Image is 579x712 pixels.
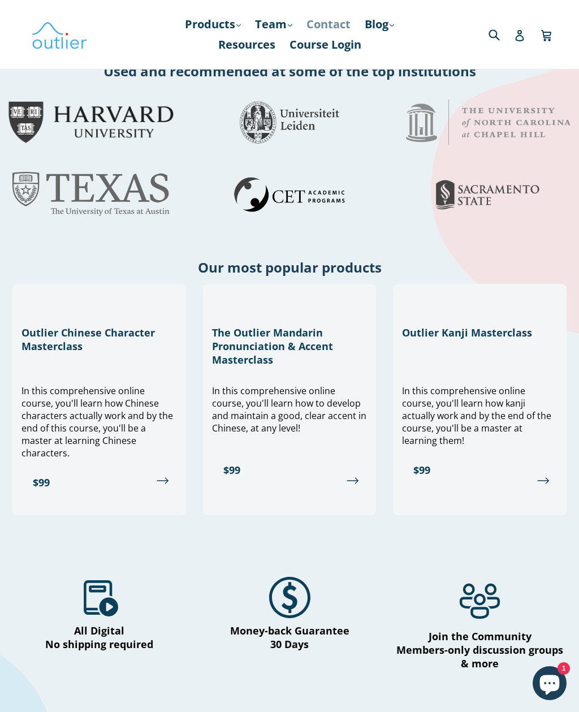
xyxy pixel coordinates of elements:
[21,385,173,459] span: In this comprehensive online course, you'll learn how Chinese characters actually work and by the...
[21,469,177,496] a: $99
[486,23,517,46] input: Search
[284,34,367,55] a: Course Login
[393,629,567,670] h4: Join the Community Members-only discussion groups & more
[203,624,377,651] h4: Money-back Guarantee 30 Days
[212,326,368,366] h3: The Outlier Mandarin Pronunciation & Accent Masterclass
[213,34,281,55] a: Resources
[359,14,400,34] a: Blog
[21,326,177,353] h3: Outlier Chinese Character Masterclass
[179,14,247,34] a: Products
[529,666,570,703] inbox-online-store-chat: Shopify online store chat
[402,457,558,484] a: $99
[212,385,366,434] span: In this comprehensive online course, you'll learn how to develop and maintain a good, clear accen...
[12,624,186,651] h4: All Digital No shipping required
[402,326,558,339] h3: Outlier Kanji Masterclass
[31,18,88,51] img: Outlier Linguistics
[249,14,298,34] a: Team
[402,385,551,447] span: In this comprehensive online course, you'll learn how kanji actually work and by the end of the c...
[301,14,356,34] a: Contact
[212,457,368,484] a: $99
